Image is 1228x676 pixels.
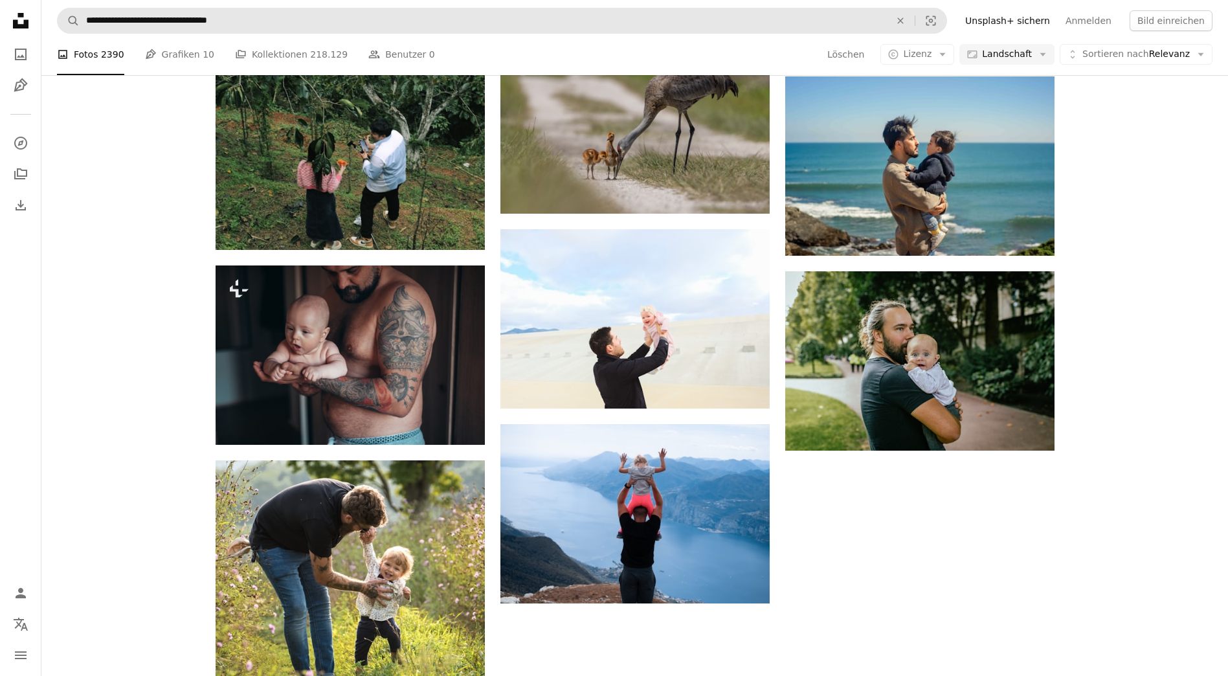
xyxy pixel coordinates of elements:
button: Sortieren nachRelevanz [1060,44,1212,65]
button: Visuelle Suche [915,8,946,33]
span: Sortieren nach [1082,49,1149,59]
img: Eine Frau, die ein Baby hält [785,271,1055,451]
button: Lizenz [880,44,954,65]
button: Unsplash suchen [58,8,80,33]
a: Entdecken [8,130,34,156]
a: Anmelden [1058,10,1119,31]
span: 218.129 [310,47,348,62]
a: Bisherige Downloads [8,192,34,218]
img: ein Mann mit einem kleinen Kind in der Nähe des Ozeans [785,76,1055,256]
span: 0 [429,47,435,62]
a: Mann, der tagsüber Baby trägt [500,313,770,324]
img: Mann mit schwarzem T-Shirt mit Rundhalsausschnitt steht und Baby tragen will [216,460,485,676]
a: Unsplash+ sichern [957,10,1058,31]
span: Lizenz [903,49,932,59]
a: Tätowierter bärtiger Vater, der zu Hause mit seinem Sohn in Windeln spielt [216,349,485,361]
a: ein Mann mit einem kleinen Kind in der Nähe des Ozeans [785,160,1055,172]
button: Löschen [827,44,865,65]
a: Anmelden / Registrieren [8,580,34,606]
button: Bild einreichen [1130,10,1212,31]
a: Startseite — Unsplash [8,8,34,36]
img: Ein Mann, der ein kleines Mädchen in die Luft hält [500,424,770,603]
a: Ein Mann und eine Frau stehen in einem Wald [216,154,485,166]
img: Ein Mann und eine Frau stehen in einem Wald [216,71,485,250]
img: Mann, der tagsüber Baby trägt [500,229,770,409]
a: Mann mit schwarzem T-Shirt mit Rundhalsausschnitt steht und Baby tragen will [216,562,485,574]
img: Sandhill-Kran in Südflorida [500,43,770,214]
a: Grafiken 10 [145,34,214,75]
span: 10 [203,47,214,62]
a: Kollektionen 218.129 [235,34,348,75]
form: Finden Sie Bildmaterial auf der ganzen Webseite [57,8,947,34]
a: Benutzer 0 [368,34,435,75]
a: Grafiken [8,73,34,98]
a: Kollektionen [8,161,34,187]
a: Fotos [8,41,34,67]
span: Relevanz [1082,48,1190,61]
a: Eine Frau, die ein Baby hält [785,355,1055,366]
button: Menü [8,642,34,668]
a: Ein Mann, der ein kleines Mädchen in die Luft hält [500,508,770,519]
span: Landschaft [982,48,1032,61]
a: Sandhill-Kran in Südflorida [500,122,770,134]
button: Landschaft [959,44,1055,65]
button: Sprache [8,611,34,637]
img: Tätowierter bärtiger Vater, der zu Hause mit seinem Sohn in Windeln spielt [216,265,485,445]
button: Löschen [886,8,915,33]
